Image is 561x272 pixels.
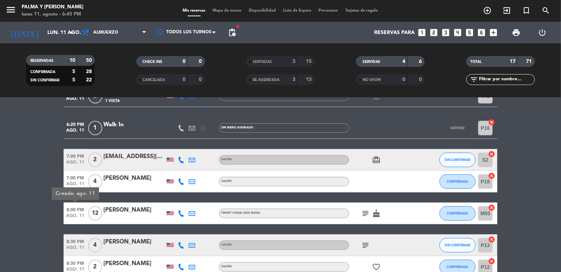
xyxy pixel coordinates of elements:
span: 4 [88,238,102,252]
i: exit_to_app [502,6,511,15]
i: card_giftcard [372,156,381,164]
span: 12 [88,206,102,221]
span: Pre-acceso [315,9,342,13]
div: [PERSON_NAME] [103,237,165,247]
span: SIN CONFIRMAR [445,243,471,247]
i: exit_to_app [200,125,206,131]
span: 2 [88,153,102,167]
span: SIN CONFIRMAR [445,158,471,162]
strong: 13 [306,77,313,82]
i: looks_two [429,28,438,37]
i: subject [361,241,370,250]
span: SERVIDAS [363,60,380,64]
span: 1 Visita [105,98,120,104]
span: CONFIRMADA [30,70,55,74]
span: SIN CONFIRMAR [30,78,59,82]
span: 7:00 PM [64,173,87,182]
span: fiber_manual_record [236,24,240,29]
span: CHECK INS [143,60,163,64]
span: CONFIRMADA [447,179,468,183]
i: filter_list [470,75,479,84]
span: CANCELADA [143,78,165,82]
i: cancel [488,150,495,158]
strong: 3 [292,59,295,64]
span: TOTAL [471,60,482,64]
i: cancel [488,258,495,265]
div: Palma y [PERSON_NAME] [22,4,83,11]
span: Sin menú asignado [221,126,253,129]
i: arrow_drop_down [67,28,76,37]
span: RESERVADAS [30,59,53,63]
span: ⁠⁠Front stage (2do Nivel) [221,212,261,214]
div: LOG OUT [530,22,556,43]
span: Salón [221,265,232,268]
strong: 50 [86,58,93,63]
strong: 15 [306,59,313,64]
span: pending_actions [228,28,236,37]
button: SIN CONFIRMAR [440,238,476,252]
i: cancel [488,172,495,179]
i: cancel [488,236,495,243]
strong: 0 [419,77,423,82]
div: Creada: ago. 11 [52,187,99,200]
span: NO SHOW [363,78,381,82]
i: search [541,6,550,15]
span: 8:30 PM [64,237,87,245]
div: [PERSON_NAME] [103,259,165,268]
i: cake [372,209,381,218]
i: turned_in_not [522,6,531,15]
span: CONFIRMADA [447,211,468,215]
i: looks_4 [453,28,462,37]
button: menu [5,4,16,18]
span: ago. 11 [64,245,87,254]
span: Salón [221,243,232,246]
span: Mapa de mesas [209,9,245,13]
strong: 0 [199,77,203,82]
i: [DATE] [5,25,44,41]
span: 7:00 PM [64,152,87,160]
button: CONFIRMADA [440,174,476,189]
div: [EMAIL_ADDRESS][DOMAIN_NAME] [103,152,165,161]
div: [PERSON_NAME] [103,205,165,215]
span: 4 [88,174,102,189]
strong: 0 [183,59,185,64]
span: SERVIDO [451,126,465,130]
button: SERVIDO [440,121,476,135]
i: add_circle_outline [483,6,492,15]
span: ago. 11 [64,160,87,168]
span: 6:20 PM [64,120,87,128]
span: Tarjetas de regalo [342,9,382,13]
span: ago. 11 [64,182,87,190]
strong: 5 [72,69,75,74]
span: Lista de Espera [280,9,315,13]
button: CONFIRMADA [440,206,476,221]
span: 1 [88,121,102,135]
strong: 10 [69,58,75,63]
div: lunes 11. agosto - 6:45 PM [22,11,83,18]
span: Salón [221,158,232,161]
strong: 5 [72,77,75,82]
span: 8:00 PM [64,205,87,213]
i: looks_3 [441,28,450,37]
i: looks_one [417,28,427,37]
span: 8:30 PM [64,259,87,267]
i: favorite_border [372,263,381,271]
i: looks_5 [465,28,474,37]
span: print [512,28,521,37]
strong: 0 [199,59,203,64]
strong: 0 [183,77,185,82]
div: Walk In [103,120,165,129]
strong: 6 [419,59,423,64]
strong: 71 [526,59,533,64]
strong: 22 [86,77,93,82]
strong: 3 [292,77,295,82]
i: cancel [488,119,495,126]
div: [PERSON_NAME] [103,174,165,183]
strong: 4 [403,59,406,64]
strong: 0 [403,77,406,82]
strong: 28 [86,69,93,74]
span: Disponibilidad [245,9,280,13]
i: cancel [488,204,495,211]
span: Reservas para [374,30,415,36]
span: CONFIRMADA [447,265,468,269]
